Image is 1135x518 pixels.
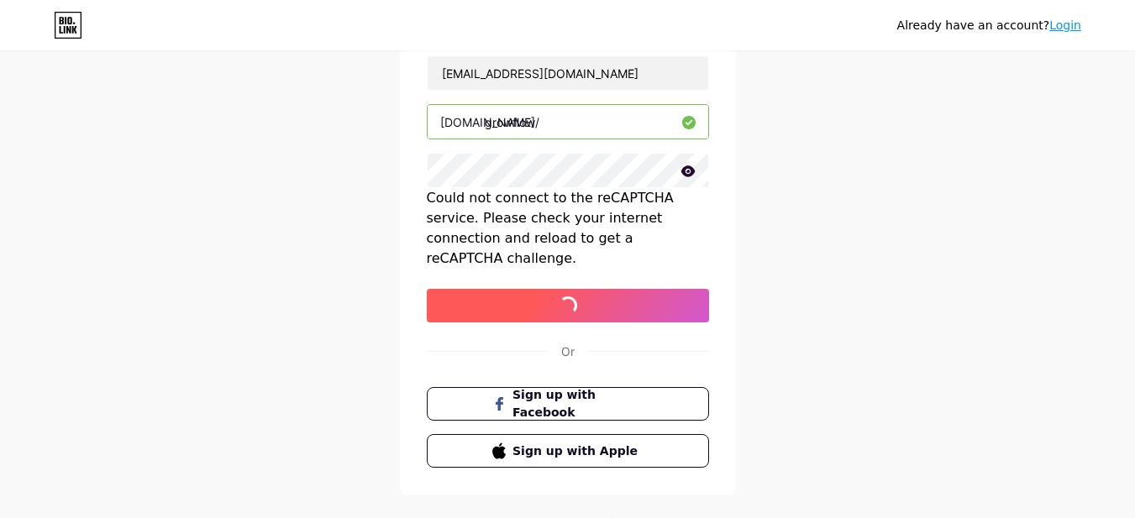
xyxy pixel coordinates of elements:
input: username [428,105,708,139]
div: Already have an account? [897,17,1081,34]
input: Email [428,56,708,90]
div: [DOMAIN_NAME]/ [440,113,539,131]
button: Sign up with Apple [427,434,709,468]
div: Could not connect to the reCAPTCHA service. Please check your internet connection and reload to g... [427,188,709,269]
button: Sign up with Facebook [427,387,709,421]
a: Login [1049,18,1081,32]
div: Or [561,343,575,360]
span: Sign up with Apple [512,442,643,460]
span: Sign up with Facebook [512,386,643,421]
